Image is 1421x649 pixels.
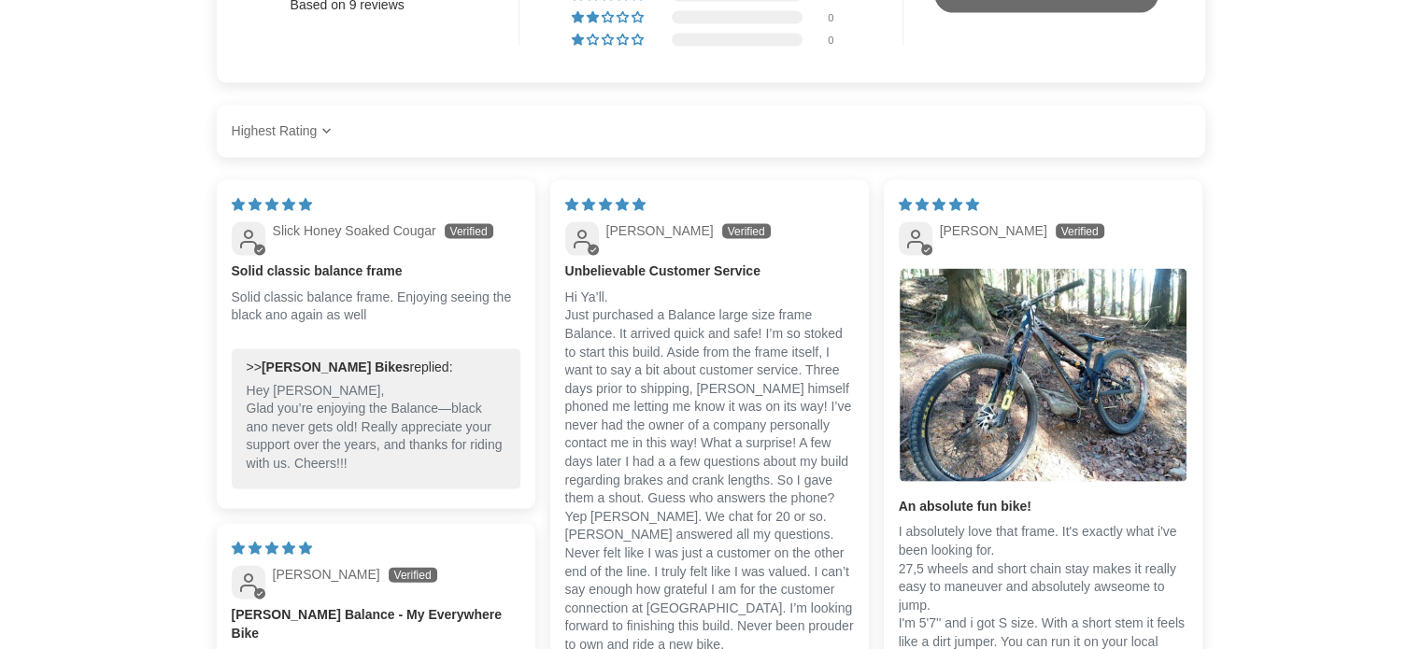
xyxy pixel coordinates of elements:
[899,197,979,212] span: 5 star review
[273,567,380,582] span: [PERSON_NAME]
[940,223,1047,238] span: [PERSON_NAME]
[232,113,336,150] select: Sort dropdown
[565,197,646,212] span: 5 star review
[232,541,312,556] span: 5 star review
[232,262,520,281] b: Solid classic balance frame
[565,262,854,281] b: Unbelievable Customer Service
[273,223,436,238] span: Slick Honey Soaked Cougar
[899,268,1187,483] a: Link to user picture 1
[247,382,505,473] p: Hey [PERSON_NAME], Glad you’re enjoying the Balance—black ano never gets old! Really appreciate y...
[247,359,505,377] div: >> replied:
[899,498,1187,516] b: An absolute fun bike!
[232,197,312,212] span: 5 star review
[606,223,714,238] span: [PERSON_NAME]
[900,269,1187,482] img: User picture
[232,606,520,642] b: [PERSON_NAME] Balance - My Everywhere Bike
[232,289,520,325] p: Solid classic balance frame. Enjoying seeing the black ano again as well
[262,360,410,374] b: [PERSON_NAME] Bikes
